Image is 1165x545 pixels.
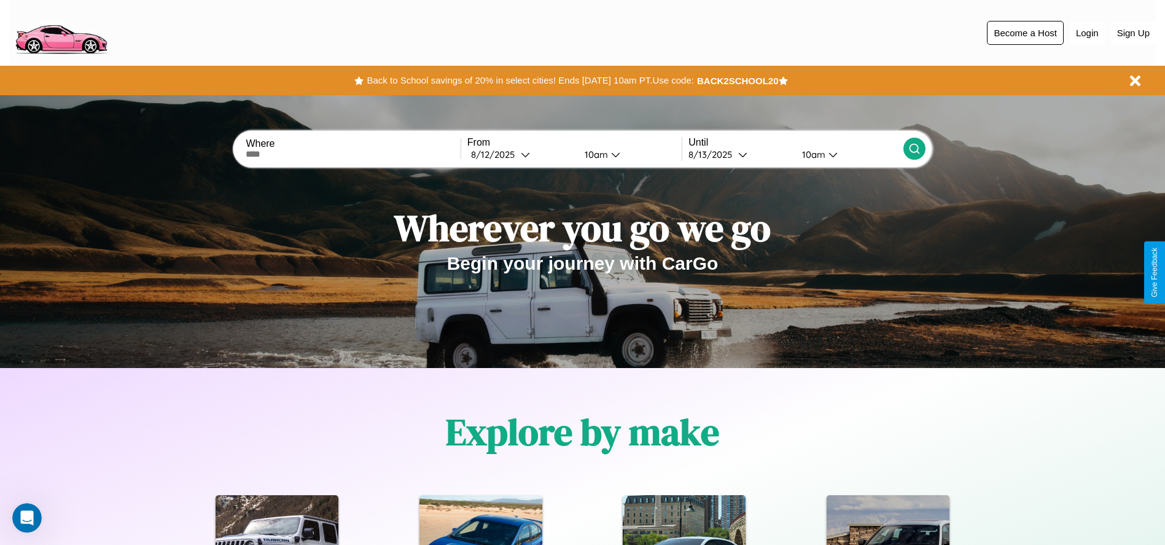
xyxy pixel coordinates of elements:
[579,149,611,160] div: 10am
[575,148,682,161] button: 10am
[467,137,682,148] label: From
[9,6,112,57] img: logo
[364,72,696,89] button: Back to School savings of 20% in select cities! Ends [DATE] 10am PT.Use code:
[987,21,1064,45] button: Become a Host
[246,138,460,149] label: Where
[471,149,521,160] div: 8 / 12 / 2025
[446,407,719,457] h1: Explore by make
[1070,22,1105,44] button: Login
[1150,248,1159,297] div: Give Feedback
[1111,22,1156,44] button: Sign Up
[688,149,738,160] div: 8 / 13 / 2025
[792,148,903,161] button: 10am
[796,149,828,160] div: 10am
[12,503,42,533] iframe: Intercom live chat
[688,137,903,148] label: Until
[697,76,779,86] b: BACK2SCHOOL20
[467,148,575,161] button: 8/12/2025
